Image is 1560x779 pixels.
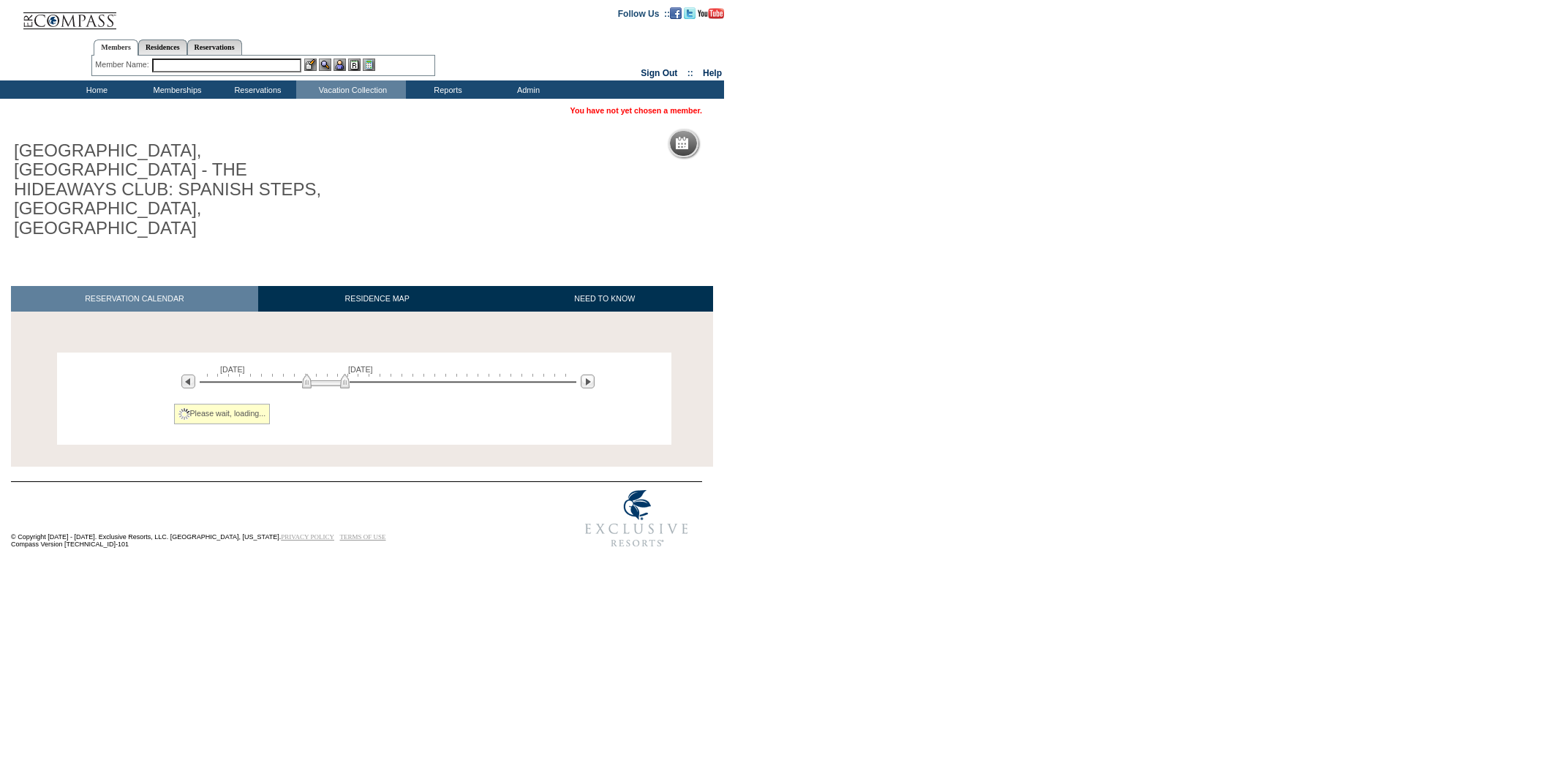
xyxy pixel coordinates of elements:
a: Reservations [187,39,242,55]
a: Residences [138,39,187,55]
td: Vacation Collection [296,80,406,99]
td: Follow Us :: [618,7,670,19]
h5: Reservation Calendar [694,139,806,148]
img: Reservations [348,59,361,71]
a: Help [703,68,722,78]
img: Next [581,375,595,388]
span: [DATE] [220,365,245,374]
a: Members [94,39,138,56]
img: spinner2.gif [178,408,190,420]
img: Impersonate [334,59,346,71]
a: RESIDENCE MAP [258,286,497,312]
a: PRIVACY POLICY [281,533,334,541]
img: b_edit.gif [304,59,317,71]
a: Become our fan on Facebook [670,8,682,17]
a: RESERVATION CALENDAR [11,286,258,312]
a: Follow us on Twitter [684,8,696,17]
img: Subscribe to our YouTube Channel [698,8,724,19]
img: Exclusive Resorts [571,482,702,555]
a: TERMS OF USE [340,533,386,541]
a: Subscribe to our YouTube Channel [698,8,724,17]
img: Previous [181,375,195,388]
td: Reservations [216,80,296,99]
a: Sign Out [641,68,677,78]
div: Please wait, loading... [174,404,271,424]
td: Memberships [135,80,216,99]
img: Follow us on Twitter [684,7,696,19]
span: :: [687,68,693,78]
img: View [319,59,331,71]
img: b_calculator.gif [363,59,375,71]
td: © Copyright [DATE] - [DATE]. Exclusive Resorts, LLC. [GEOGRAPHIC_DATA], [US_STATE]. Compass Versi... [11,483,523,555]
span: [DATE] [348,365,373,374]
img: Become our fan on Facebook [670,7,682,19]
div: Member Name: [95,59,151,71]
a: NEED TO KNOW [496,286,713,312]
h1: [GEOGRAPHIC_DATA], [GEOGRAPHIC_DATA] - THE HIDEAWAYS CLUB: SPANISH STEPS, [GEOGRAPHIC_DATA], [GEO... [11,138,339,241]
td: Admin [486,80,567,99]
span: You have not yet chosen a member. [570,106,702,115]
td: Reports [406,80,486,99]
td: Home [55,80,135,99]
